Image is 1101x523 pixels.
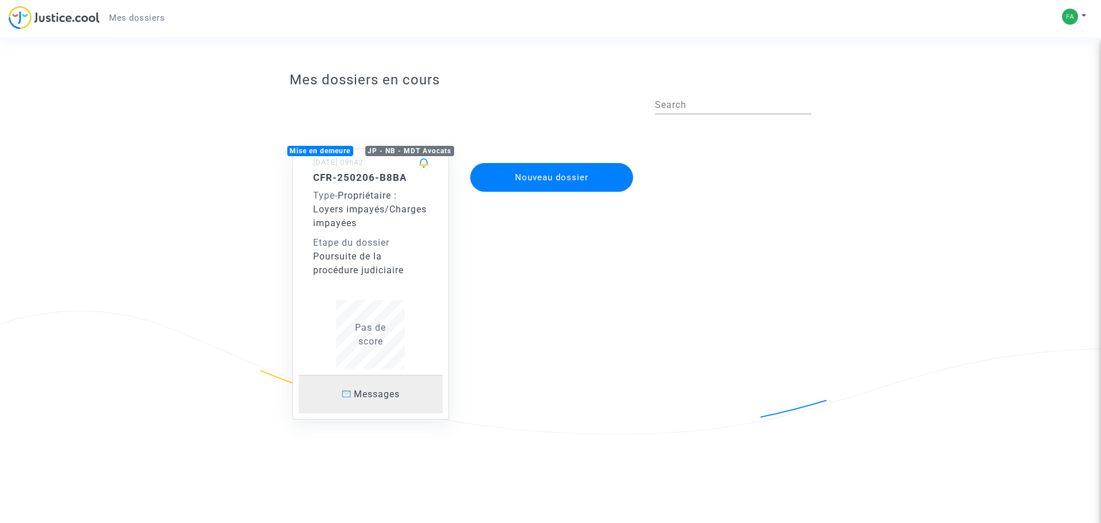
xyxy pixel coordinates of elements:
img: jc-logo.svg [9,6,100,29]
div: Mise en demeure [287,146,354,156]
span: Mes dossiers [109,13,165,23]
span: Propriétaire : Loyers impayés/Charges impayées [313,190,427,228]
button: Nouveau dossier [470,163,633,192]
a: Messages [299,375,443,413]
span: - [313,190,338,201]
img: c917e6c04603a6b5fda606c9794d7be7 [1062,9,1078,25]
a: Mise en demeureJP - NB - MDT Avocats[DATE] 09h42CFR-250206-B8BAType-Propriétaire : Loyers impayés... [281,126,461,420]
div: JP - NB - MDT Avocats [365,146,455,156]
h5: CFR-250206-B8BA [313,172,429,183]
div: Poursuite de la procédure judiciaire [313,250,429,277]
h3: Mes dossiers en cours [290,72,812,88]
div: Etape du dossier [313,236,429,250]
a: Mes dossiers [100,9,174,26]
small: [DATE] 09h42 [313,158,363,166]
span: Messages [354,389,400,400]
span: Pas de score [355,322,386,347]
span: Type [313,190,335,201]
a: Nouveau dossier [469,156,634,166]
